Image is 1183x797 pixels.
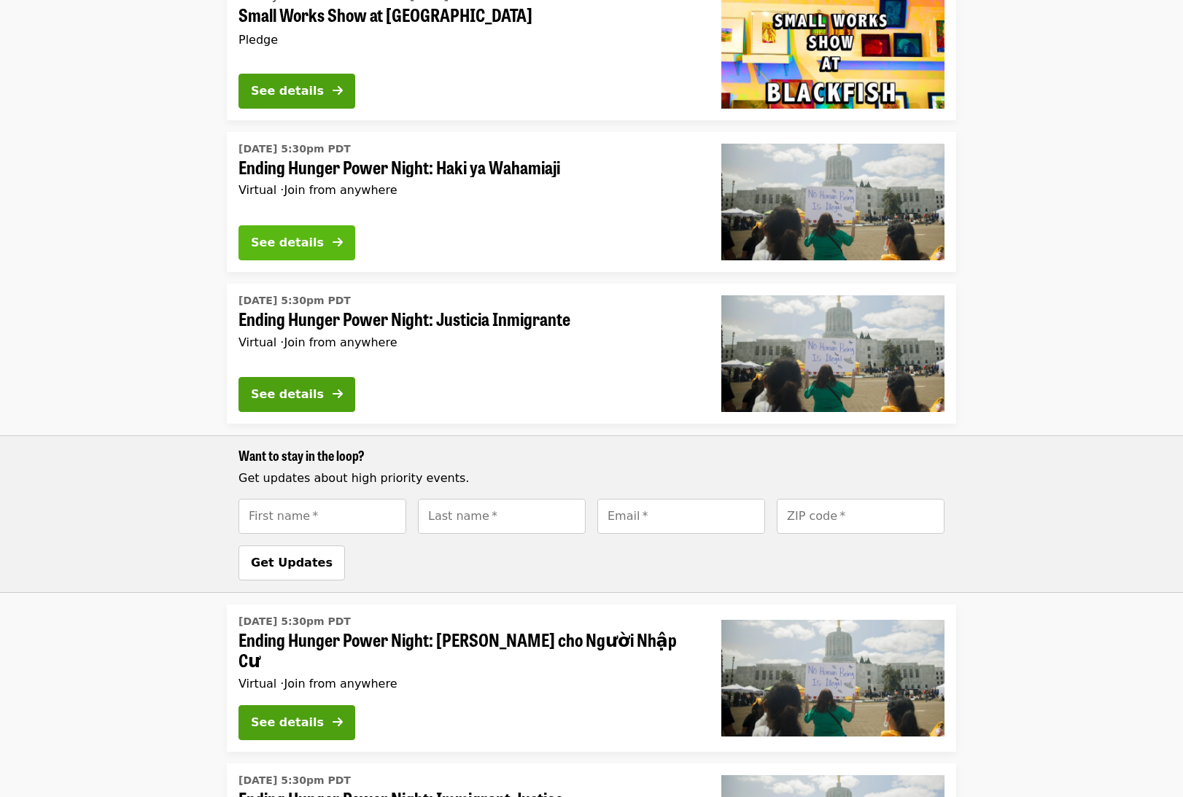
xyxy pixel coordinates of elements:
[238,293,351,308] time: [DATE] 5:30pm PDT
[418,499,586,534] input: [object Object]
[238,308,698,330] span: Ending Hunger Power Night: Justicia Inmigrante
[238,614,351,629] time: [DATE] 5:30pm PDT
[238,773,351,788] time: [DATE] 5:30pm PDT
[333,387,343,401] i: arrow-right icon
[251,556,333,569] span: Get Updates
[238,377,355,412] button: See details
[777,499,945,534] input: [object Object]
[721,144,945,260] img: Ending Hunger Power Night: Haki ya Wahamiaji organized by Oregon Food Bank
[251,714,324,731] div: See details
[238,499,406,534] input: [object Object]
[284,335,397,349] span: Join from anywhere
[227,132,956,272] a: See details for "Ending Hunger Power Night: Haki ya Wahamiaji"
[238,471,469,485] span: Get updates about high priority events.
[238,545,345,580] button: Get Updates
[238,446,365,464] span: Want to stay in the loop?
[227,604,956,753] a: See details for "Ending Hunger Power Night: Công Lý cho Người Nhập Cư"
[721,295,945,412] img: Ending Hunger Power Night: Justicia Inmigrante organized by Oregon Food Bank
[333,84,343,98] i: arrow-right icon
[333,715,343,729] i: arrow-right icon
[251,386,324,403] div: See details
[251,82,324,100] div: See details
[238,141,351,157] time: [DATE] 5:30pm PDT
[238,225,355,260] button: See details
[238,157,698,178] span: Ending Hunger Power Night: Haki ya Wahamiaji
[284,677,397,691] span: Join from anywhere
[238,74,355,109] button: See details
[238,677,397,691] span: Virtual ·
[597,499,765,534] input: [object Object]
[238,629,698,672] span: Ending Hunger Power Night: [PERSON_NAME] cho Người Nhập Cư
[251,234,324,252] div: See details
[284,183,397,197] span: Join from anywhere
[227,284,956,424] a: See details for "Ending Hunger Power Night: Justicia Inmigrante"
[238,33,278,47] span: Pledge
[238,335,397,349] span: Virtual ·
[721,620,945,736] img: Ending Hunger Power Night: Công Lý cho Người Nhập Cư organized by Oregon Food Bank
[238,4,698,26] span: Small Works Show at [GEOGRAPHIC_DATA]
[333,236,343,249] i: arrow-right icon
[238,183,397,197] span: Virtual ·
[238,705,355,740] button: See details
